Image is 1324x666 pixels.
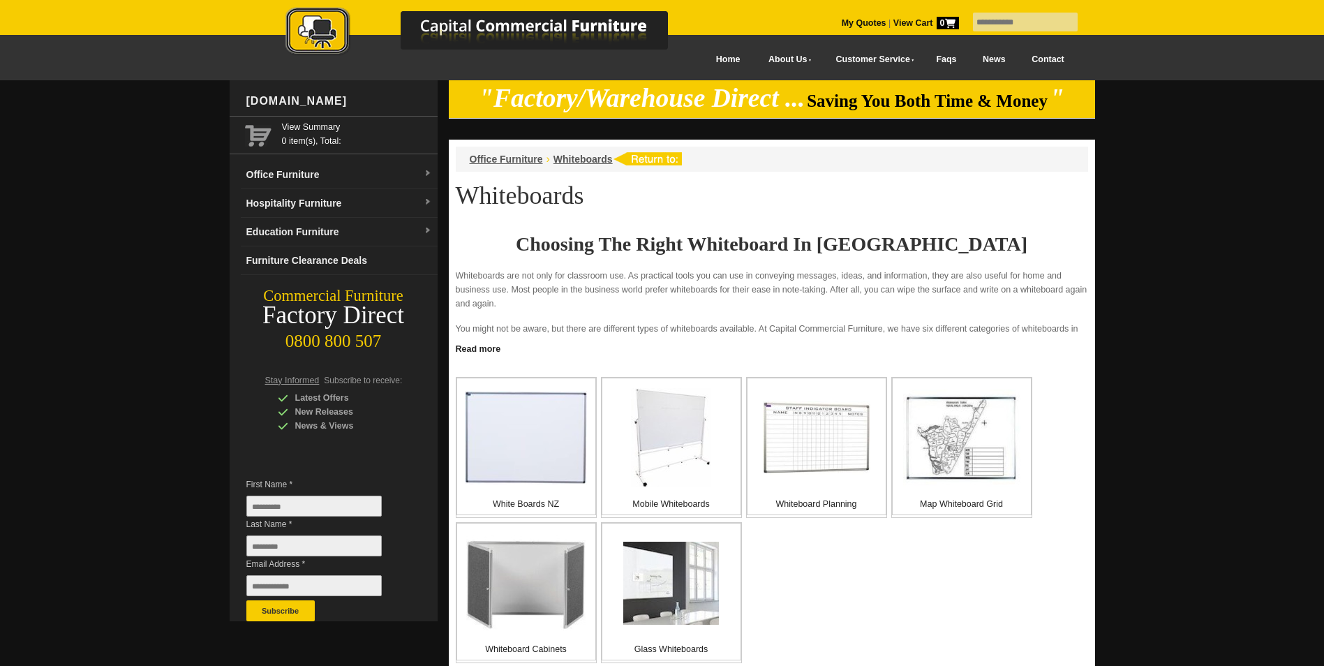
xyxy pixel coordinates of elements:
img: Mobile Whiteboards [631,388,711,487]
span: First Name * [246,478,403,491]
img: Whiteboard Planning [763,401,870,475]
a: View Summary [282,120,432,134]
span: Subscribe to receive: [324,376,402,385]
span: Stay Informed [265,376,320,385]
a: Map Whiteboard Grid Map Whiteboard Grid [891,377,1032,518]
a: Whiteboard Planning Whiteboard Planning [746,377,887,518]
p: White Boards NZ [457,497,595,511]
a: Customer Service [820,44,923,75]
div: New Releases [278,405,410,419]
a: My Quotes [842,18,886,28]
img: Capital Commercial Furniture Logo [247,7,736,58]
span: 0 item(s), Total: [282,120,432,146]
a: Whiteboards [553,154,613,165]
div: News & Views [278,419,410,433]
span: Saving You Both Time & Money [807,91,1048,110]
p: Map Whiteboard Grid [893,497,1031,511]
p: Whiteboards are not only for classroom use. As practical tools you can use in conveying messages,... [456,269,1088,311]
span: Email Address * [246,557,403,571]
strong: Choosing The Right Whiteboard In [GEOGRAPHIC_DATA] [516,233,1027,255]
p: Mobile Whiteboards [602,497,741,511]
div: 0800 800 507 [230,325,438,351]
span: Last Name * [246,517,403,531]
a: View Cart0 [891,18,958,28]
div: Latest Offers [278,391,410,405]
em: "Factory/Warehouse Direct ... [479,84,805,112]
p: Glass Whiteboards [602,642,741,656]
a: White Boards NZ White Boards NZ [456,377,597,518]
a: Hospitality Furnituredropdown [241,189,438,218]
a: Furniture Clearance Deals [241,246,438,275]
li: › [546,152,550,166]
img: return to [613,152,682,165]
img: dropdown [424,227,432,235]
a: Faqs [923,44,970,75]
a: About Us [753,44,820,75]
div: [DOMAIN_NAME] [241,80,438,122]
a: Office Furnituredropdown [241,161,438,189]
em: " [1050,84,1064,112]
img: dropdown [424,198,432,207]
div: Factory Direct [230,306,438,325]
button: Subscribe [246,600,315,621]
strong: View Cart [893,18,959,28]
img: Whiteboard Cabinets [466,535,586,631]
a: Glass Whiteboards Glass Whiteboards [601,522,742,663]
a: Office Furniture [470,154,543,165]
img: Glass Whiteboards [623,542,719,625]
p: You might not be aware, but there are different types of whiteboards available. At Capital Commer... [456,322,1088,350]
a: News [969,44,1018,75]
a: Whiteboard Cabinets Whiteboard Cabinets [456,522,597,663]
h1: Whiteboards [456,182,1088,209]
input: Last Name * [246,535,382,556]
img: dropdown [424,170,432,178]
a: Contact [1018,44,1077,75]
input: First Name * [246,496,382,517]
span: 0 [937,17,959,29]
a: Capital Commercial Furniture Logo [247,7,736,62]
div: Commercial Furniture [230,286,438,306]
a: Education Furnituredropdown [241,218,438,246]
img: White Boards NZ [465,391,587,484]
a: Click to read more [449,339,1095,356]
input: Email Address * [246,575,382,596]
p: Whiteboard Cabinets [457,642,595,656]
p: Whiteboard Planning [747,497,886,511]
img: Map Whiteboard Grid [903,390,1020,487]
a: Mobile Whiteboards Mobile Whiteboards [601,377,742,518]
